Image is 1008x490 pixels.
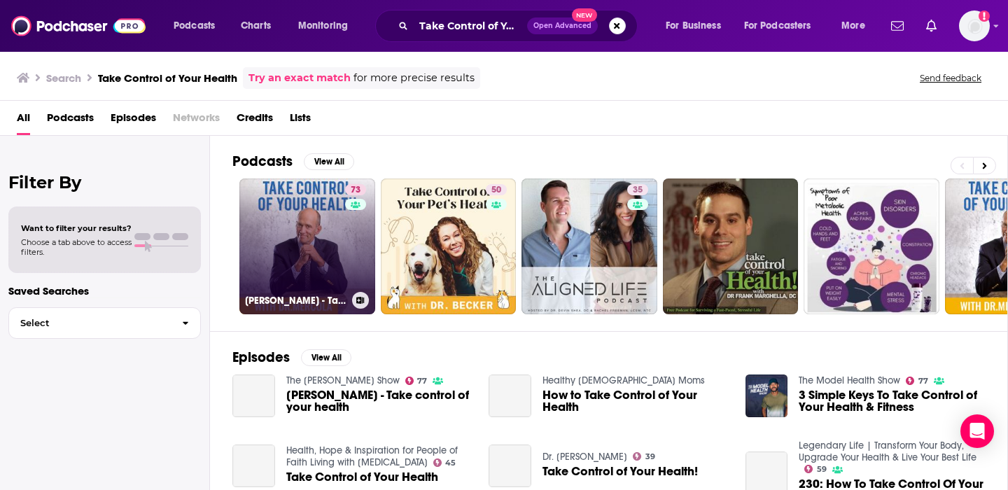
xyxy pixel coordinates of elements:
[286,389,472,413] a: Dr Eva Orsmond - Take control of your health
[979,10,990,22] svg: Add a profile image
[633,452,655,461] a: 39
[527,17,598,34] button: Open AdvancedNew
[47,106,94,135] a: Podcasts
[804,465,827,473] a: 59
[542,451,627,463] a: Dr. Joe
[627,184,648,195] a: 35
[345,184,366,195] a: 73
[17,106,30,135] a: All
[286,374,400,386] a: The Pat Kenny Show
[351,183,360,197] span: 73
[174,16,215,36] span: Podcasts
[286,444,458,468] a: Health, Hope & Inspiration for People of Faith Living with Cancer
[288,15,366,37] button: open menu
[21,223,132,233] span: Want to filter your results?
[920,14,942,38] a: Show notifications dropdown
[542,374,705,386] a: Healthy Catholic Moms
[286,389,472,413] span: [PERSON_NAME] - Take control of your health
[489,374,531,417] a: How to Take Control of Your Health
[959,10,990,41] span: Logged in as nicole.koremenos
[304,153,354,170] button: View All
[832,15,883,37] button: open menu
[245,295,346,307] h3: [PERSON_NAME] - Take Control of Your Health
[8,172,201,192] h2: Filter By
[241,16,271,36] span: Charts
[11,13,146,39] img: Podchaser - Follow, Share and Rate Podcasts
[173,106,220,135] span: Networks
[9,318,171,328] span: Select
[301,349,351,366] button: View All
[290,106,311,135] a: Lists
[417,378,427,384] span: 77
[959,10,990,41] button: Show profile menu
[388,10,651,42] div: Search podcasts, credits, & more...
[799,440,976,463] a: Legendary Life | Transform Your Body, Upgrade Your Health & Live Your Best Life
[656,15,738,37] button: open menu
[353,70,475,86] span: for more precise results
[98,71,237,85] h3: Take Control of Your Health
[542,465,698,477] a: Take Control of Your Health!
[633,183,643,197] span: 35
[799,374,900,386] a: The Model Health Show
[8,307,201,339] button: Select
[533,22,591,29] span: Open Advanced
[8,284,201,297] p: Saved Searches
[918,378,928,384] span: 77
[916,72,986,84] button: Send feedback
[799,389,985,413] a: 3 Simple Keys To Take Control of Your Health & Fitness
[298,16,348,36] span: Monitoring
[232,374,275,417] a: Dr Eva Orsmond - Take control of your health
[239,178,375,314] a: 73[PERSON_NAME] - Take Control of Your Health
[960,414,994,448] div: Open Intercom Messenger
[232,153,354,170] a: PodcastsView All
[572,8,597,22] span: New
[232,349,290,366] h2: Episodes
[817,466,827,472] span: 59
[906,377,928,385] a: 77
[286,471,438,483] a: Take Control of Your Health
[433,458,456,467] a: 45
[232,15,279,37] a: Charts
[735,15,832,37] button: open menu
[486,184,507,195] a: 50
[414,15,527,37] input: Search podcasts, credits, & more...
[381,178,517,314] a: 50
[666,16,721,36] span: For Business
[645,454,655,460] span: 39
[542,389,729,413] a: How to Take Control of Your Health
[111,106,156,135] a: Episodes
[445,460,456,466] span: 45
[745,374,788,417] img: 3 Simple Keys To Take Control of Your Health & Fitness
[46,71,81,85] h3: Search
[248,70,351,86] a: Try an exact match
[744,16,811,36] span: For Podcasters
[232,153,293,170] h2: Podcasts
[232,349,351,366] a: EpisodesView All
[491,183,501,197] span: 50
[237,106,273,135] a: Credits
[885,14,909,38] a: Show notifications dropdown
[959,10,990,41] img: User Profile
[521,178,657,314] a: 35
[405,377,428,385] a: 77
[21,237,132,257] span: Choose a tab above to access filters.
[232,444,275,487] a: Take Control of Your Health
[164,15,233,37] button: open menu
[489,444,531,487] a: Take Control of Your Health!
[841,16,865,36] span: More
